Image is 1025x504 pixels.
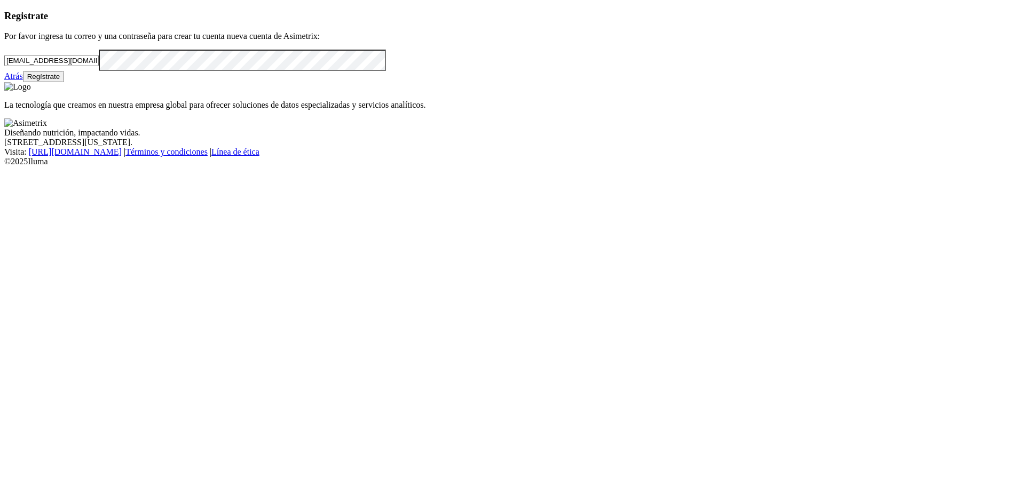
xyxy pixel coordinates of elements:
[4,100,1021,110] p: La tecnología que creamos en nuestra empresa global para ofrecer soluciones de datos especializad...
[4,82,31,92] img: Logo
[23,71,65,82] button: Regístrate
[4,147,1021,157] div: Visita : | |
[125,147,208,156] a: Términos y condiciones
[4,10,1021,22] h3: Registrate
[4,55,99,66] input: Tu correo
[211,147,259,156] a: Línea de ética
[4,118,47,128] img: Asimetrix
[4,128,1021,138] div: Diseñando nutrición, impactando vidas.
[4,157,1021,166] div: © 2025 Iluma
[29,147,122,156] a: [URL][DOMAIN_NAME]
[4,31,1021,41] p: Por favor ingresa tu correo y una contraseña para crear tu cuenta nueva cuenta de Asimetrix:
[4,71,23,81] a: Atrás
[4,138,1021,147] div: [STREET_ADDRESS][US_STATE].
